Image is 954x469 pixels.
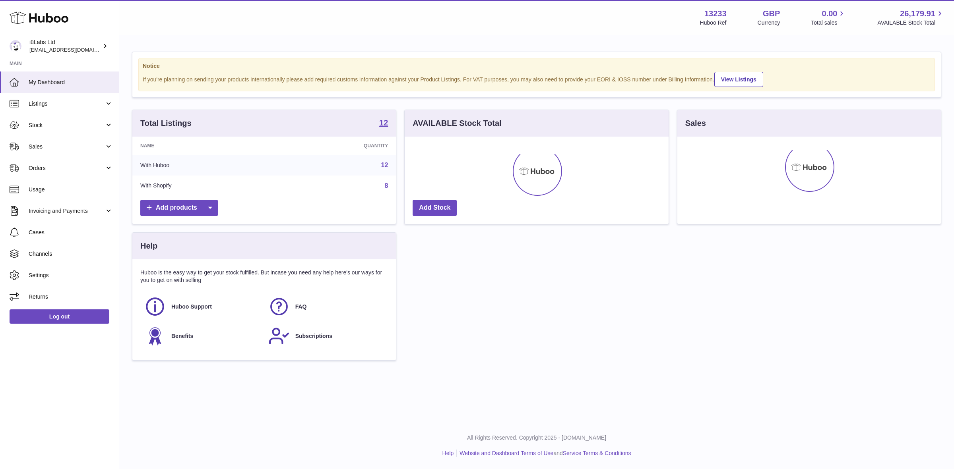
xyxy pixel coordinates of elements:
[29,39,101,54] div: iüLabs Ltd
[143,62,931,70] strong: Notice
[413,200,457,216] a: Add Stock
[763,8,780,19] strong: GBP
[413,118,501,129] h3: AVAILABLE Stock Total
[379,119,388,128] a: 12
[268,296,384,317] a: FAQ
[295,303,307,311] span: FAQ
[143,71,931,87] div: If you're planning on sending your products internationally please add required customs informati...
[132,176,275,196] td: With Shopify
[144,296,260,317] a: Huboo Support
[126,434,948,442] p: All Rights Reserved. Copyright 2025 - [DOMAIN_NAME]
[132,155,275,176] td: With Huboo
[29,250,113,258] span: Channels
[29,46,117,53] span: [EMAIL_ADDRESS][DOMAIN_NAME]
[563,450,631,456] a: Service Terms & Conditions
[877,19,944,27] span: AVAILABLE Stock Total
[877,8,944,27] a: 26,179.91 AVAILABLE Stock Total
[140,200,218,216] a: Add products
[442,450,454,456] a: Help
[140,269,388,284] p: Huboo is the easy way to get your stock fulfilled. But incase you need any help here's our ways f...
[811,8,846,27] a: 0.00 Total sales
[685,118,706,129] h3: Sales
[381,162,388,168] a: 12
[171,303,212,311] span: Huboo Support
[900,8,935,19] span: 26,179.91
[144,325,260,347] a: Benefits
[704,8,727,19] strong: 13233
[460,450,553,456] a: Website and Dashboard Terms of Use
[29,229,113,236] span: Cases
[379,119,388,127] strong: 12
[268,325,384,347] a: Subscriptions
[29,143,105,151] span: Sales
[295,332,332,340] span: Subscriptions
[29,293,113,301] span: Returns
[700,19,727,27] div: Huboo Ref
[714,72,763,87] a: View Listings
[758,19,780,27] div: Currency
[457,450,631,457] li: and
[29,122,105,129] span: Stock
[811,19,846,27] span: Total sales
[29,207,105,215] span: Invoicing and Payments
[29,164,105,172] span: Orders
[140,118,192,129] h3: Total Listings
[275,137,396,155] th: Quantity
[822,8,838,19] span: 0.00
[29,79,113,86] span: My Dashboard
[140,241,157,251] h3: Help
[132,137,275,155] th: Name
[10,309,109,324] a: Log out
[171,332,193,340] span: Benefits
[29,272,113,279] span: Settings
[29,186,113,193] span: Usage
[384,182,388,189] a: 8
[29,100,105,108] span: Listings
[10,40,21,52] img: info@iulabs.co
